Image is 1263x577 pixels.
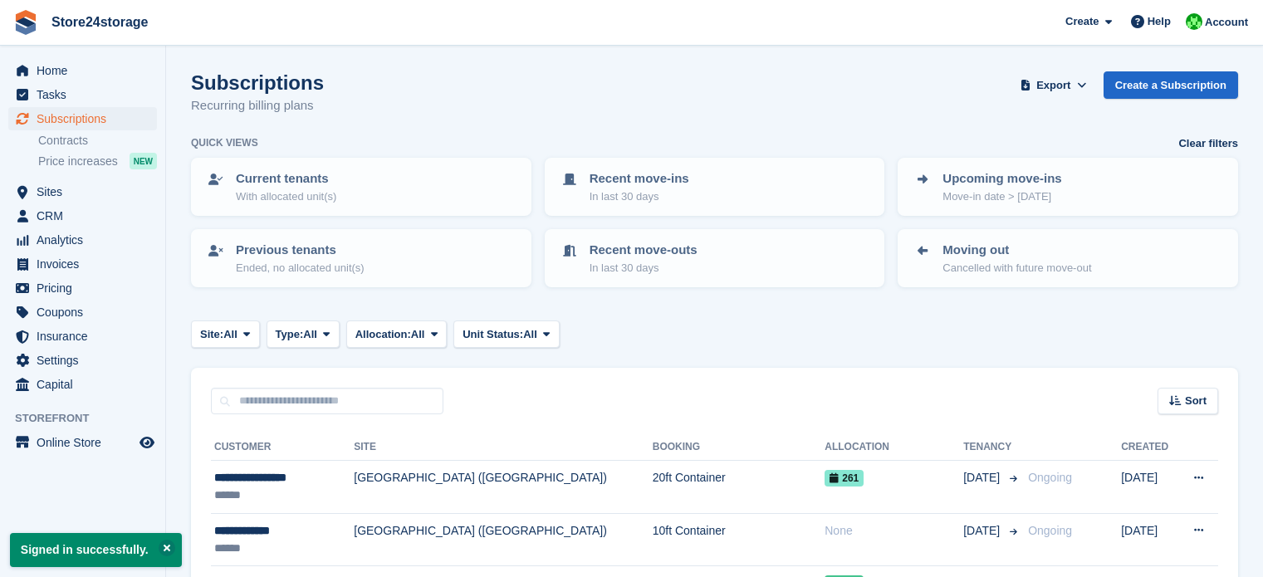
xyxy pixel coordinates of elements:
span: Export [1036,77,1070,94]
a: menu [8,107,157,130]
span: All [303,326,317,343]
span: Home [37,59,136,82]
td: [GEOGRAPHIC_DATA] ([GEOGRAPHIC_DATA]) [354,513,652,566]
span: Coupons [37,301,136,324]
span: Tasks [37,83,136,106]
p: With allocated unit(s) [236,188,336,205]
a: Moving out Cancelled with future move-out [899,231,1236,286]
td: 20ft Container [653,461,825,514]
span: Online Store [37,431,136,454]
a: Current tenants With allocated unit(s) [193,159,530,214]
th: Booking [653,434,825,461]
p: Current tenants [236,169,336,188]
a: menu [8,252,157,276]
a: Preview store [137,433,157,452]
a: menu [8,373,157,396]
p: Recent move-outs [590,241,698,260]
div: None [825,522,963,540]
button: Allocation: All [346,320,448,348]
p: Ended, no allocated unit(s) [236,260,365,276]
button: Unit Status: All [453,320,559,348]
span: Analytics [37,228,136,252]
a: Clear filters [1178,135,1238,152]
a: Create a Subscription [1104,71,1238,99]
span: Subscriptions [37,107,136,130]
span: Sort [1185,393,1207,409]
span: Invoices [37,252,136,276]
th: Customer [211,434,354,461]
span: Unit Status: [463,326,523,343]
span: Help [1148,13,1171,30]
a: Contracts [38,133,157,149]
span: CRM [37,204,136,227]
a: Recent move-ins In last 30 days [546,159,884,214]
p: Recurring billing plans [191,96,324,115]
a: Previous tenants Ended, no allocated unit(s) [193,231,530,286]
span: Ongoing [1028,471,1072,484]
p: Move-in date > [DATE] [942,188,1061,205]
a: menu [8,83,157,106]
a: menu [8,59,157,82]
a: Price increases NEW [38,152,157,170]
span: 261 [825,470,864,487]
a: menu [8,276,157,300]
a: menu [8,431,157,454]
p: Signed in successfully. [10,533,182,567]
span: [DATE] [963,469,1003,487]
p: In last 30 days [590,188,689,205]
p: Cancelled with future move-out [942,260,1091,276]
span: All [523,326,537,343]
a: menu [8,180,157,203]
h6: Quick views [191,135,258,150]
a: menu [8,204,157,227]
span: Settings [37,349,136,372]
span: Type: [276,326,304,343]
p: Previous tenants [236,241,365,260]
a: menu [8,301,157,324]
span: Storefront [15,410,165,427]
span: Pricing [37,276,136,300]
th: Tenancy [963,434,1021,461]
span: [DATE] [963,522,1003,540]
img: stora-icon-8386f47178a22dfd0bd8f6a31ec36ba5ce8667c1dd55bd0f319d3a0aa187defe.svg [13,10,38,35]
button: Site: All [191,320,260,348]
a: Recent move-outs In last 30 days [546,231,884,286]
th: Created [1121,434,1177,461]
span: Account [1205,14,1248,31]
span: Ongoing [1028,524,1072,537]
h1: Subscriptions [191,71,324,94]
img: Tracy Harper [1186,13,1202,30]
p: Upcoming move-ins [942,169,1061,188]
p: In last 30 days [590,260,698,276]
td: 10ft Container [653,513,825,566]
span: All [411,326,425,343]
span: All [223,326,237,343]
td: [DATE] [1121,513,1177,566]
td: [GEOGRAPHIC_DATA] ([GEOGRAPHIC_DATA]) [354,461,652,514]
span: Sites [37,180,136,203]
th: Allocation [825,434,963,461]
span: Allocation: [355,326,411,343]
td: [DATE] [1121,461,1177,514]
a: menu [8,349,157,372]
button: Export [1017,71,1090,99]
div: NEW [130,153,157,169]
span: Site: [200,326,223,343]
span: Insurance [37,325,136,348]
a: menu [8,325,157,348]
p: Recent move-ins [590,169,689,188]
span: Capital [37,373,136,396]
button: Type: All [267,320,340,348]
a: Store24storage [45,8,155,36]
a: Upcoming move-ins Move-in date > [DATE] [899,159,1236,214]
a: menu [8,228,157,252]
th: Site [354,434,652,461]
span: Price increases [38,154,118,169]
p: Moving out [942,241,1091,260]
span: Create [1065,13,1099,30]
